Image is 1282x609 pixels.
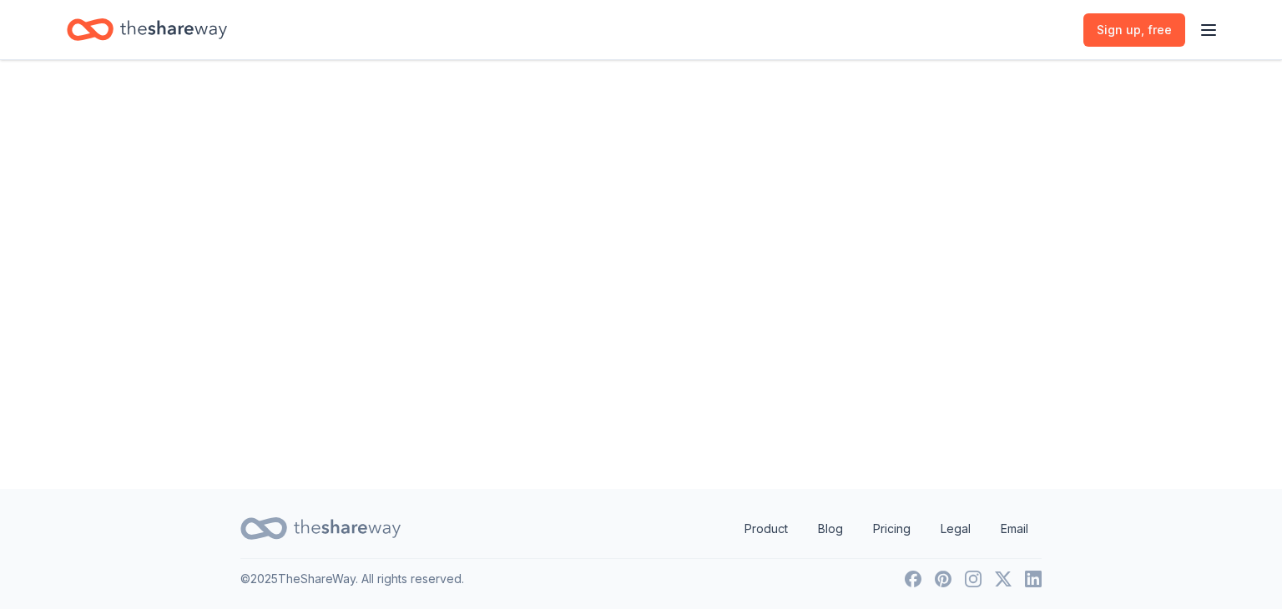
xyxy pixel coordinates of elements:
span: , free [1141,23,1172,37]
a: Blog [805,512,856,546]
p: © 2025 TheShareWay. All rights reserved. [240,569,464,589]
span: Sign up [1097,20,1172,40]
a: Email [987,512,1042,546]
a: Product [731,512,801,546]
a: Legal [927,512,984,546]
a: Sign up, free [1083,13,1185,47]
a: Pricing [860,512,924,546]
nav: quick links [731,512,1042,546]
a: Home [67,10,227,49]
